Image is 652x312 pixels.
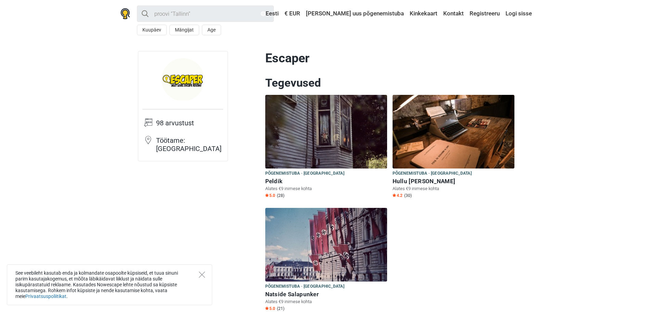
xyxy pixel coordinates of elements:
h2: Tegevused [265,76,514,90]
a: Kontakt [442,8,465,20]
button: Close [199,272,205,278]
img: Natside Salapunker [265,208,387,282]
td: 98 arvustust [156,118,223,136]
a: Logi sisse [504,8,532,20]
a: Eesti [259,8,280,20]
input: proovi “Tallinn” [137,5,274,22]
a: Peldik Põgenemistuba · [GEOGRAPHIC_DATA] Peldik Alates €9 inimese kohta Star5.0 (28) [265,95,387,200]
img: Hullu Kelder [393,95,514,169]
h6: Peldik [265,178,387,185]
h6: Hullu [PERSON_NAME] [393,178,514,185]
p: Alates €9 inimese kohta [393,186,514,192]
img: Nowescape logo [120,8,130,19]
button: Mängijat [169,25,199,35]
p: Alates €9 inimese kohta [265,186,387,192]
a: [PERSON_NAME] uus põgenemistuba [304,8,406,20]
span: Põgenemistuba · [GEOGRAPHIC_DATA] [265,170,344,177]
h6: Natside Salapunker [265,291,387,298]
a: Registreeru [468,8,501,20]
div: See veebileht kasutab enda ja kolmandate osapoolte küpsiseid, et tuua sinuni parim kasutajakogemu... [7,264,212,305]
a: Hullu Kelder Põgenemistuba · [GEOGRAPHIC_DATA] Hullu [PERSON_NAME] Alates €9 inimese kohta Star4.... [393,95,514,200]
img: Star [393,194,396,197]
span: 5.0 [265,306,275,311]
p: Alates €9 inimese kohta [265,299,387,305]
span: (30) [404,193,412,198]
button: Age [202,25,221,35]
span: 4.2 [393,193,402,198]
a: € EUR [283,8,302,20]
h1: Escaper [265,51,514,66]
img: Peldik [265,95,387,169]
td: Töötame: [GEOGRAPHIC_DATA] [156,136,223,157]
a: Privaatsuspoliitikat [25,294,66,299]
img: Eesti [261,11,266,16]
span: (28) [277,193,284,198]
span: (21) [277,306,284,311]
button: Kuupäev [137,25,167,35]
span: Põgenemistuba · [GEOGRAPHIC_DATA] [393,170,472,177]
a: Kinkekaart [408,8,439,20]
img: Star [265,194,269,197]
span: Põgenemistuba · [GEOGRAPHIC_DATA] [265,283,344,290]
span: 5.0 [265,193,275,198]
img: Star [265,307,269,310]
